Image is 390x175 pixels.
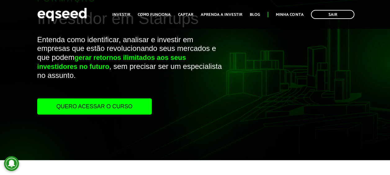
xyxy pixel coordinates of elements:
a: Investir [112,13,130,17]
strong: gerar retornos ilimitados aos seus investidores no futuro [37,54,186,70]
a: Minha conta [276,13,303,17]
a: Blog [250,13,260,17]
a: Como funciona [138,13,171,17]
p: Entenda como identificar, analisar e investir em empresas que estão revolucionando seus mercados ... [37,35,223,99]
a: Sair [311,10,354,19]
img: EqSeed [37,6,87,23]
a: Captar [178,13,193,17]
a: Aprenda a investir [201,13,242,17]
a: Quero acessar o curso [37,98,152,114]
